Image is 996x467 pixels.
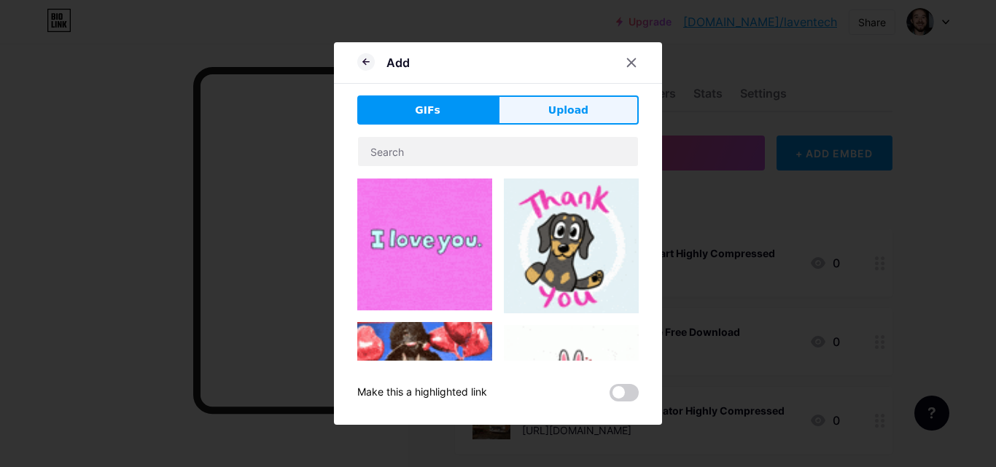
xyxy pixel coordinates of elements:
[357,95,498,125] button: GIFs
[357,178,492,310] img: Gihpy
[504,178,639,313] img: Gihpy
[415,103,440,118] span: GIFs
[498,95,639,125] button: Upload
[357,322,492,425] img: Gihpy
[386,54,410,71] div: Add
[358,137,638,166] input: Search
[548,103,588,118] span: Upload
[504,325,639,441] img: Gihpy
[357,384,487,401] div: Make this a highlighted link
